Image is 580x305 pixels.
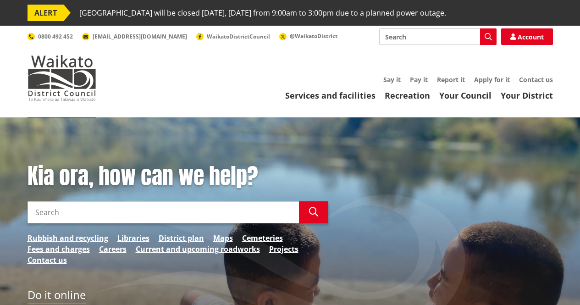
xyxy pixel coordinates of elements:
[28,233,108,244] a: Rubbish and recycling
[99,244,127,255] a: Careers
[82,33,187,40] a: [EMAIL_ADDRESS][DOMAIN_NAME]
[28,288,86,305] h2: Do it online
[213,233,233,244] a: Maps
[207,33,270,40] span: WaikatoDistrictCouncil
[28,5,64,21] span: ALERT
[437,75,465,84] a: Report it
[519,75,553,84] a: Contact us
[410,75,428,84] a: Pay it
[501,90,553,101] a: Your District
[379,28,497,45] input: Search input
[383,75,401,84] a: Say it
[285,90,376,101] a: Services and facilities
[439,90,492,101] a: Your Council
[28,244,90,255] a: Fees and charges
[28,33,73,40] a: 0800 492 452
[159,233,204,244] a: District plan
[279,32,337,40] a: @WaikatoDistrict
[196,33,270,40] a: WaikatoDistrictCouncil
[28,201,299,223] input: Search input
[269,244,298,255] a: Projects
[474,75,510,84] a: Apply for it
[501,28,553,45] a: Account
[242,233,283,244] a: Cemeteries
[28,255,67,266] a: Contact us
[117,233,149,244] a: Libraries
[385,90,430,101] a: Recreation
[38,33,73,40] span: 0800 492 452
[28,163,328,190] h1: Kia ora, how can we help?
[79,5,446,21] span: [GEOGRAPHIC_DATA] will be closed [DATE], [DATE] from 9:00am to 3:00pm due to a planned power outage.
[93,33,187,40] span: [EMAIL_ADDRESS][DOMAIN_NAME]
[290,32,337,40] span: @WaikatoDistrict
[136,244,260,255] a: Current and upcoming roadworks
[28,55,96,101] img: Waikato District Council - Te Kaunihera aa Takiwaa o Waikato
